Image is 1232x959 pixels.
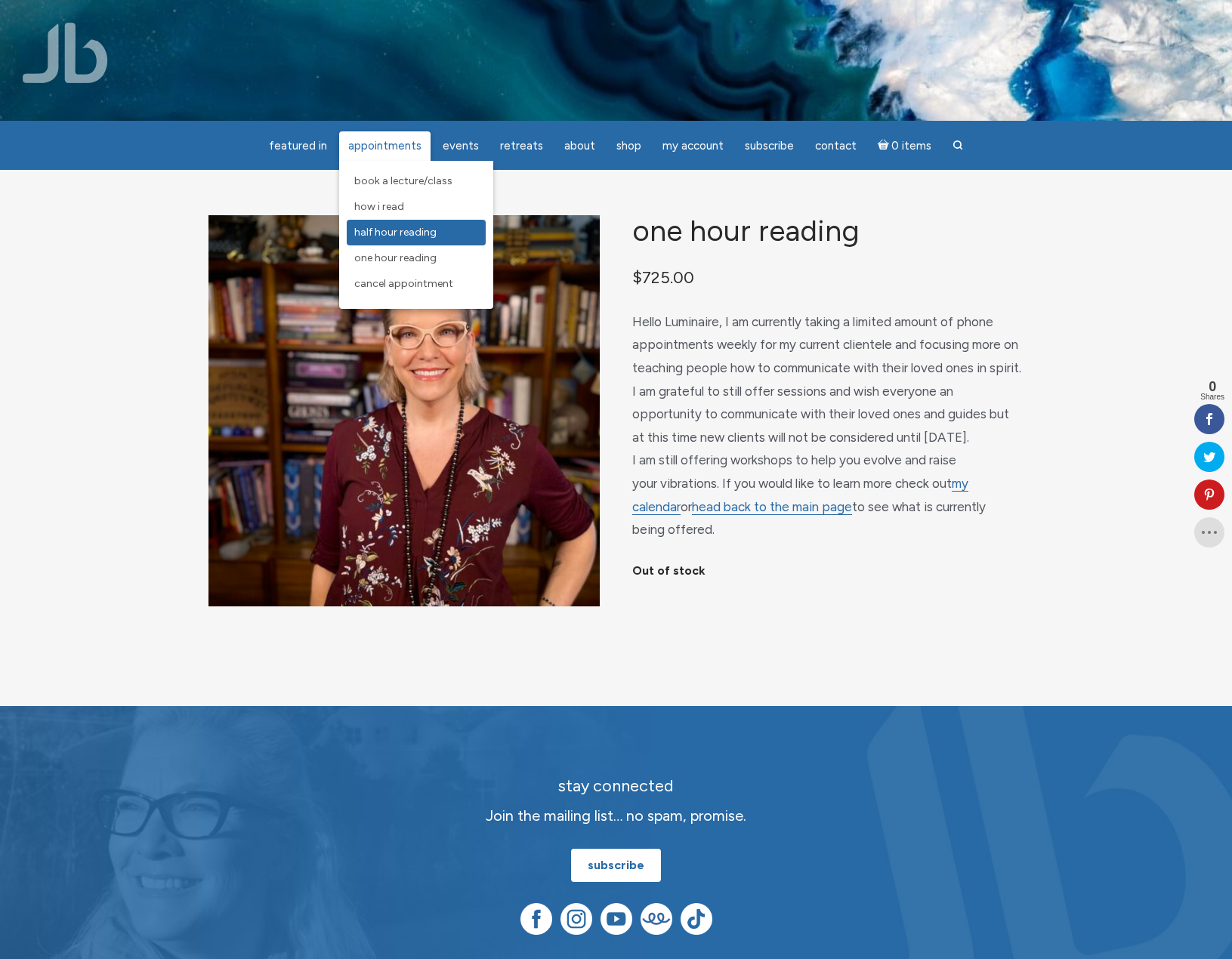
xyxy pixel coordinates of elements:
a: Retreats [491,131,552,161]
span: 0 [1200,380,1224,393]
img: TikTok [681,903,712,935]
span: featured in [269,139,327,153]
a: Contact [806,131,866,161]
span: Retreats [500,139,543,153]
bdi: 725.00 [632,267,694,287]
span: $ [632,267,642,287]
img: One Hour Reading [208,215,600,606]
a: Cart0 items [869,130,941,161]
span: Half Hour Reading [354,226,437,239]
p: Out of stock [632,560,1024,583]
p: Join the mailing list… no spam, promise. [348,804,885,828]
h2: stay connected [348,777,885,795]
h1: One Hour Reading [632,215,1024,248]
a: Shop [607,131,650,161]
span: One Hour Reading [354,251,437,264]
a: Events [434,131,488,161]
a: head back to the main page [692,499,852,515]
span: Contact [815,139,857,153]
a: Book a Lecture/Class [347,168,486,194]
a: featured in [260,131,336,161]
a: One Hour Reading [347,245,486,271]
img: Instagram [560,903,592,935]
span: Shop [616,139,641,153]
span: Shares [1200,393,1224,401]
span: Hello Luminaire, I am currently taking a limited amount of phone appointments weekly for my curre... [632,314,1021,537]
a: How I Read [347,194,486,220]
span: About [564,139,595,153]
span: Book a Lecture/Class [354,174,452,187]
a: Subscribe [736,131,803,161]
i: Cart [878,139,892,153]
span: Cancel Appointment [354,277,453,290]
a: My Account [653,131,733,161]
span: Appointments [348,139,421,153]
img: Jamie Butler. The Everyday Medium [23,23,108,83]
a: my calendar [632,476,968,515]
a: Appointments [339,131,431,161]
a: Cancel Appointment [347,271,486,297]
span: Subscribe [745,139,794,153]
img: Teespring [641,903,672,935]
a: subscribe [571,849,661,882]
img: Facebook [520,903,552,935]
span: How I Read [354,200,404,213]
img: YouTube [601,903,632,935]
span: My Account [662,139,724,153]
span: 0 items [891,140,931,152]
a: Half Hour Reading [347,220,486,245]
a: About [555,131,604,161]
span: Events [443,139,479,153]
